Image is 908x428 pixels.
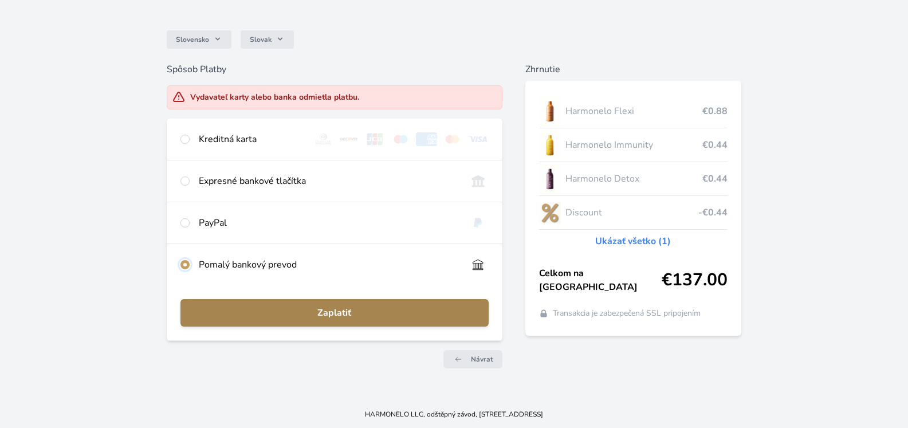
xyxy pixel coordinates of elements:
[698,206,728,219] span: -€0.44
[339,132,360,146] img: discover.svg
[553,308,701,319] span: Transakcia je zabezpečená SSL pripojením
[539,164,561,193] img: DETOX_se_stinem_x-lo.jpg
[416,132,437,146] img: amex.svg
[539,97,561,125] img: CLEAN_FLEXI_se_stinem_x-hi_(1)-lo.jpg
[565,206,698,219] span: Discount
[702,104,728,118] span: €0.88
[167,62,502,76] h6: Spôsob Platby
[442,132,463,146] img: mc.svg
[241,30,294,49] button: Slovak
[180,299,489,327] button: Zaplatiť
[467,216,489,230] img: paypal.svg
[190,306,479,320] span: Zaplatiť
[176,35,209,44] span: Slovensko
[662,270,728,290] span: €137.00
[467,258,489,272] img: bankTransfer_IBAN.svg
[199,258,458,272] div: Pomalý bankový prevod
[525,62,741,76] h6: Zhrnutie
[471,355,493,364] span: Návrat
[467,132,489,146] img: visa.svg
[595,234,671,248] a: Ukázať všetko (1)
[443,350,502,368] a: Návrat
[702,172,728,186] span: €0.44
[565,172,702,186] span: Harmonelo Detox
[565,104,702,118] span: Harmonelo Flexi
[539,266,662,294] span: Celkom na [GEOGRAPHIC_DATA]
[199,132,304,146] div: Kreditná karta
[313,132,334,146] img: diners.svg
[167,30,231,49] button: Slovensko
[565,138,702,152] span: Harmonelo Immunity
[390,132,411,146] img: maestro.svg
[539,131,561,159] img: IMMUNITY_se_stinem_x-lo.jpg
[539,198,561,227] img: discount-lo.png
[364,132,386,146] img: jcb.svg
[190,92,359,103] div: Vydavateľ karty alebo banka odmietla platbu.
[702,138,728,152] span: €0.44
[467,174,489,188] img: onlineBanking_SK.svg
[250,35,272,44] span: Slovak
[199,216,458,230] div: PayPal
[199,174,458,188] div: Expresné bankové tlačítka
